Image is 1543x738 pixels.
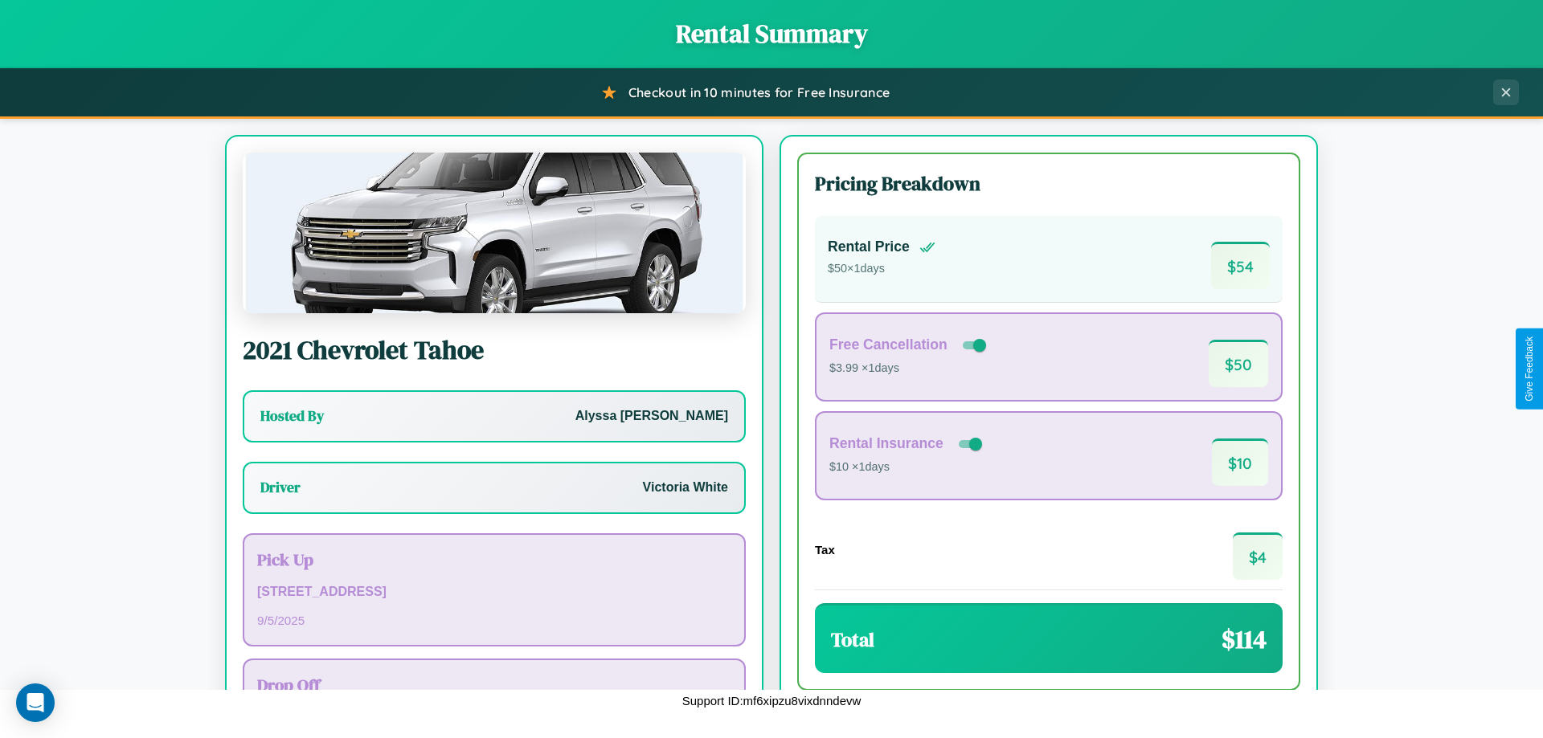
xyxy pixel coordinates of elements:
h4: Rental Insurance [829,435,943,452]
h2: 2021 Chevrolet Tahoe [243,332,746,368]
p: 9 / 5 / 2025 [257,610,731,631]
span: Checkout in 10 minutes for Free Insurance [628,84,890,100]
h3: Total [831,626,874,653]
h3: Pricing Breakdown [815,170,1283,197]
span: $ 54 [1211,242,1270,289]
h3: Pick Up [257,548,731,571]
p: Alyssa [PERSON_NAME] [575,405,728,428]
p: Support ID: mf6xipzu8vixdnndevw [682,690,862,711]
p: Victoria White [643,476,728,499]
h4: Free Cancellation [829,336,947,353]
span: $ 4 [1233,532,1283,580]
div: Open Intercom Messenger [16,683,55,722]
span: $ 50 [1209,340,1268,387]
h4: Rental Price [828,239,910,255]
div: Give Feedback [1524,336,1535,402]
p: $10 × 1 days [829,457,985,478]
p: [STREET_ADDRESS] [257,581,731,604]
p: $ 50 × 1 days [828,259,935,279]
span: $ 114 [1222,622,1267,657]
img: Chevrolet Tahoe [243,153,746,313]
p: $3.99 × 1 days [829,358,989,379]
span: $ 10 [1212,438,1268,486]
h3: Drop Off [257,673,731,696]
h1: Rental Summary [16,16,1527,51]
h3: Hosted By [260,406,324,426]
h3: Driver [260,478,301,497]
h4: Tax [815,543,835,557]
